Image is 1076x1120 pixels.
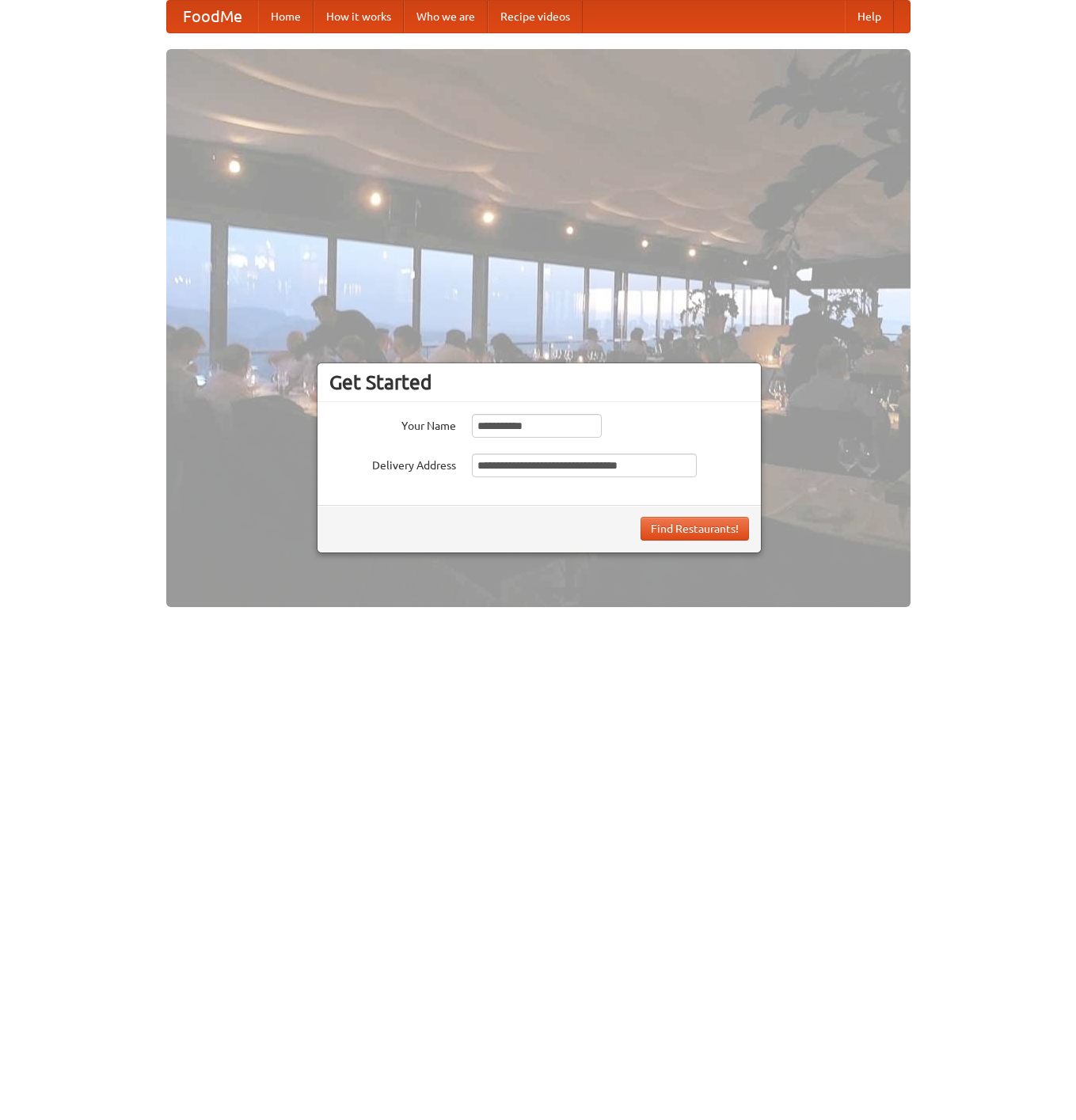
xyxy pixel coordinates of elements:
a: Help [845,1,894,32]
button: Find Restaurants! [641,517,749,541]
h3: Get Started [329,370,749,394]
a: How it works [314,1,404,32]
label: Your Name [329,414,456,434]
a: Recipe videos [488,1,583,32]
label: Delivery Address [329,454,456,473]
a: Home [258,1,314,32]
a: Who we are [404,1,488,32]
a: FoodMe [167,1,258,32]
